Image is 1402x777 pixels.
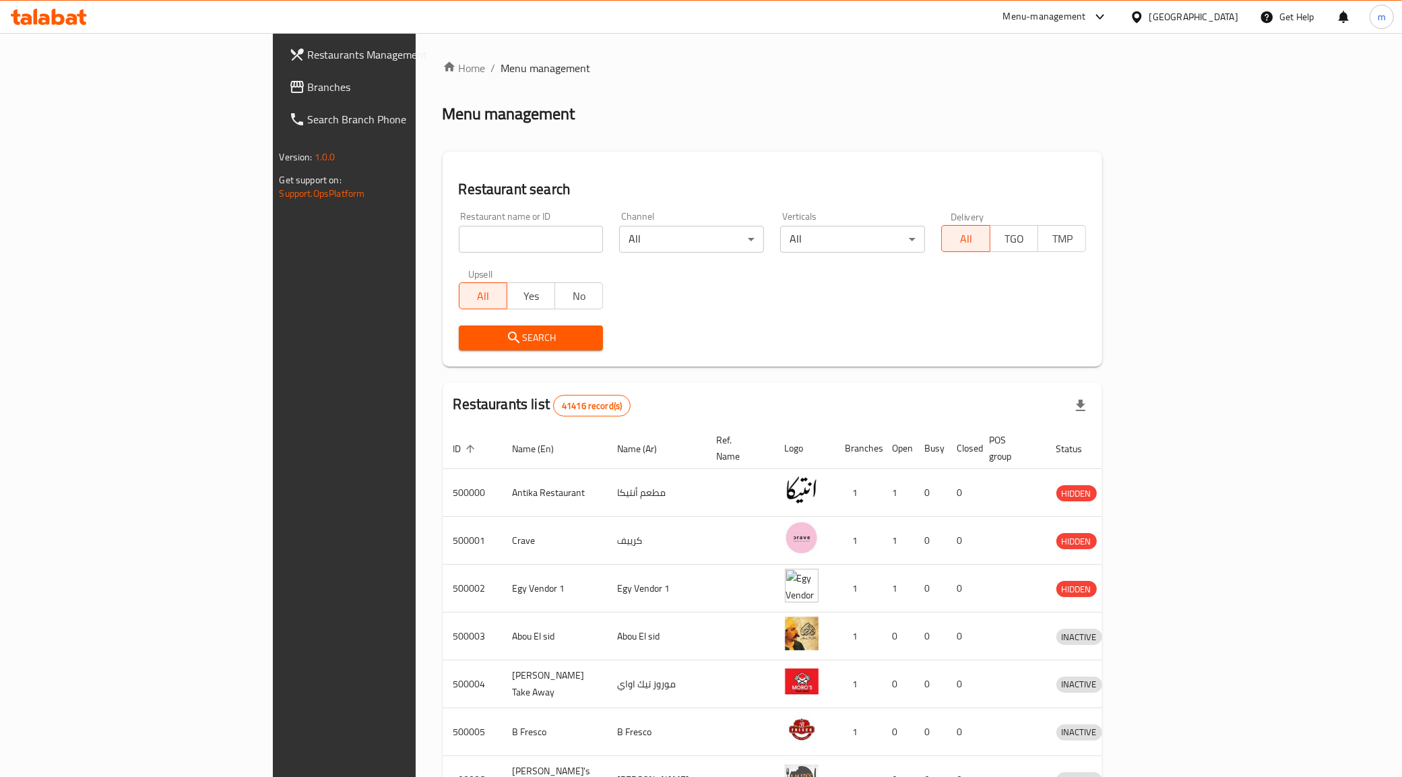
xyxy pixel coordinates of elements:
[947,428,979,469] th: Closed
[835,708,882,756] td: 1
[502,565,607,613] td: Egy Vendor 1
[1056,533,1097,549] div: HIDDEN
[914,428,947,469] th: Busy
[785,521,819,555] img: Crave
[607,469,706,517] td: مطعم أنتيكا
[468,269,493,278] label: Upsell
[914,565,947,613] td: 0
[947,229,984,249] span: All
[947,469,979,517] td: 0
[607,613,706,660] td: Abou El sid
[835,517,882,565] td: 1
[459,282,507,309] button: All
[951,212,984,221] label: Delivery
[1056,677,1102,693] div: INACTIVE
[1056,441,1100,457] span: Status
[785,617,819,650] img: Abou El sid
[554,282,603,309] button: No
[785,473,819,507] img: Antika Restaurant
[1064,390,1097,422] div: Export file
[1056,486,1097,501] span: HIDDEN
[774,428,835,469] th: Logo
[607,660,706,708] td: موروز تيك اواي
[947,517,979,565] td: 0
[308,79,497,95] span: Branches
[280,185,365,202] a: Support.OpsPlatform
[278,71,507,103] a: Branches
[278,103,507,135] a: Search Branch Phone
[443,60,1103,76] nav: breadcrumb
[453,441,479,457] span: ID
[914,660,947,708] td: 0
[315,148,336,166] span: 1.0.0
[947,565,979,613] td: 0
[882,708,914,756] td: 0
[941,225,990,252] button: All
[1149,9,1238,24] div: [GEOGRAPHIC_DATA]
[618,441,675,457] span: Name (Ar)
[1038,225,1086,252] button: TMP
[554,400,630,412] span: 41416 record(s)
[882,565,914,613] td: 1
[1003,9,1086,25] div: Menu-management
[996,229,1033,249] span: TGO
[502,660,607,708] td: [PERSON_NAME] Take Away
[607,565,706,613] td: Egy Vendor 1
[947,613,979,660] td: 0
[502,517,607,565] td: Crave
[914,469,947,517] td: 0
[465,286,502,306] span: All
[470,330,593,346] span: Search
[1056,677,1102,692] span: INACTIVE
[1044,229,1081,249] span: TMP
[914,517,947,565] td: 0
[1056,581,1097,597] div: HIDDEN
[1056,724,1102,740] span: INACTIVE
[835,613,882,660] td: 1
[882,469,914,517] td: 1
[914,708,947,756] td: 0
[835,565,882,613] td: 1
[780,226,925,253] div: All
[990,432,1029,464] span: POS group
[561,286,598,306] span: No
[501,60,591,76] span: Menu management
[280,171,342,189] span: Get support on:
[835,428,882,469] th: Branches
[308,111,497,127] span: Search Branch Phone
[278,38,507,71] a: Restaurants Management
[1056,629,1102,645] span: INACTIVE
[280,148,313,166] span: Version:
[308,46,497,63] span: Restaurants Management
[1056,534,1097,549] span: HIDDEN
[947,708,979,756] td: 0
[443,103,575,125] h2: Menu management
[453,394,631,416] h2: Restaurants list
[785,664,819,698] img: Moro's Take Away
[459,325,604,350] button: Search
[785,712,819,746] img: B Fresco
[502,469,607,517] td: Antika Restaurant
[607,517,706,565] td: كرييف
[914,613,947,660] td: 0
[553,395,631,416] div: Total records count
[785,569,819,602] img: Egy Vendor 1
[1056,582,1097,597] span: HIDDEN
[619,226,764,253] div: All
[502,613,607,660] td: Abou El sid
[882,428,914,469] th: Open
[459,179,1087,199] h2: Restaurant search
[947,660,979,708] td: 0
[882,660,914,708] td: 0
[835,660,882,708] td: 1
[502,708,607,756] td: B Fresco
[990,225,1038,252] button: TGO
[717,432,758,464] span: Ref. Name
[1378,9,1386,24] span: m
[882,613,914,660] td: 0
[1056,485,1097,501] div: HIDDEN
[513,286,550,306] span: Yes
[507,282,555,309] button: Yes
[882,517,914,565] td: 1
